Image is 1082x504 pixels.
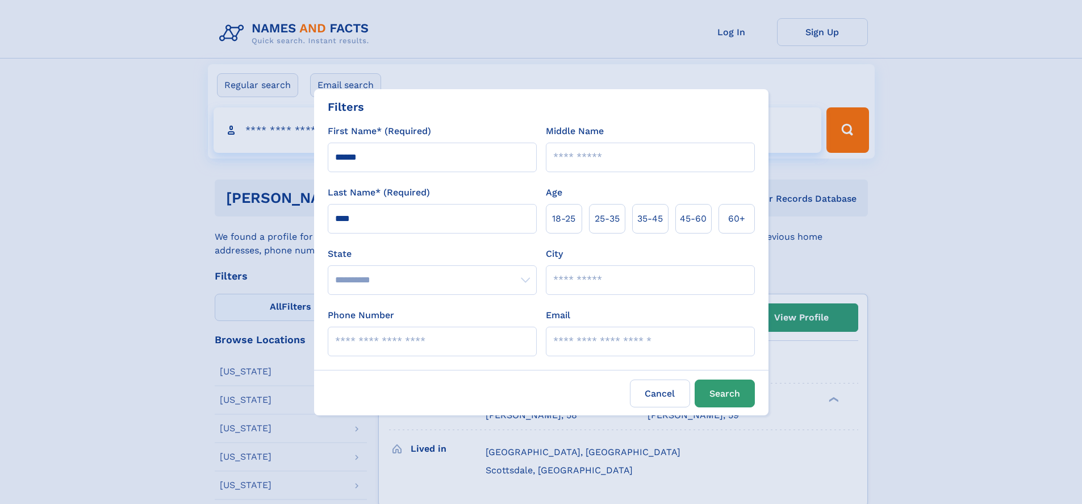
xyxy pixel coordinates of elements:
[328,309,394,322] label: Phone Number
[728,212,745,226] span: 60+
[637,212,663,226] span: 35‑45
[552,212,575,226] span: 18‑25
[680,212,707,226] span: 45‑60
[546,186,562,199] label: Age
[630,380,690,407] label: Cancel
[695,380,755,407] button: Search
[546,124,604,138] label: Middle Name
[328,124,431,138] label: First Name* (Required)
[546,247,563,261] label: City
[328,186,430,199] label: Last Name* (Required)
[328,98,364,115] div: Filters
[595,212,620,226] span: 25‑35
[328,247,537,261] label: State
[546,309,570,322] label: Email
